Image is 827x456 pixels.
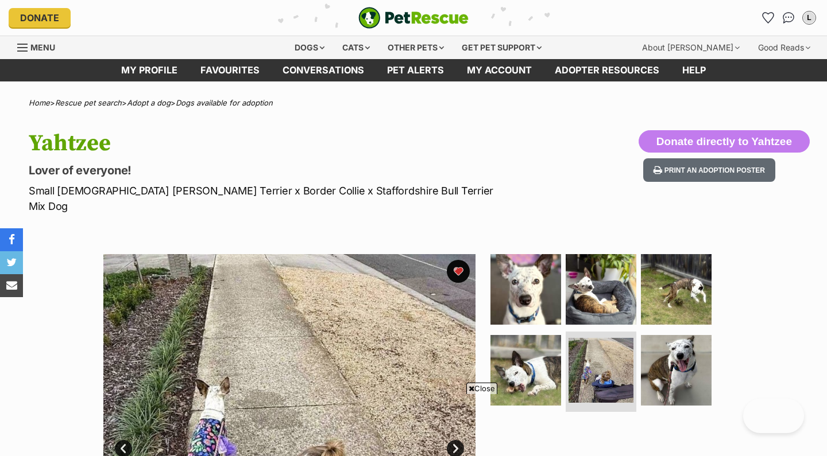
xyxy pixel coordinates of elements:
a: Favourites [189,59,271,81]
div: Other pets [380,36,452,59]
img: Photo of Yahtzee [490,335,561,406]
a: Pet alerts [376,59,455,81]
h1: Yahtzee [29,130,504,157]
a: Favourites [759,9,777,27]
img: logo-e224e6f780fb5917bec1dbf3a21bbac754714ae5b6737aabdf751b685950b380.svg [358,7,469,29]
span: Close [466,383,497,394]
button: Donate directly to Yahtzee [639,130,810,153]
a: Dogs available for adoption [176,98,273,107]
button: favourite [447,260,470,283]
button: Print an adoption poster [643,158,775,182]
p: Small [DEMOGRAPHIC_DATA] [PERSON_NAME] Terrier x Border Collie x Staffordshire Bull Terrier Mix Dog [29,183,504,214]
div: Get pet support [454,36,550,59]
img: chat-41dd97257d64d25036548639549fe6c8038ab92f7586957e7f3b1b290dea8141.svg [783,12,795,24]
div: Good Reads [750,36,818,59]
img: Photo of Yahtzee [569,338,633,403]
a: My profile [110,59,189,81]
a: Help [671,59,717,81]
button: My account [800,9,818,27]
a: Adopter resources [543,59,671,81]
a: Adopt a dog [127,98,171,107]
a: Conversations [779,9,798,27]
a: Home [29,98,50,107]
div: About [PERSON_NAME] [634,36,748,59]
a: My account [455,59,543,81]
div: L [803,12,815,24]
a: PetRescue [358,7,469,29]
a: Rescue pet search [55,98,122,107]
div: Dogs [287,36,333,59]
a: Donate [9,8,71,28]
p: Lover of everyone! [29,162,504,178]
div: Cats [334,36,378,59]
span: Menu [30,42,55,52]
img: Photo of Yahtzee [641,254,712,325]
img: Photo of Yahtzee [641,335,712,406]
img: Photo of Yahtzee [490,254,561,325]
iframe: Help Scout Beacon - Open [743,399,804,433]
a: Menu [17,36,63,57]
ul: Account quick links [759,9,818,27]
iframe: Advertisement [204,399,623,450]
img: Photo of Yahtzee [566,254,636,325]
a: conversations [271,59,376,81]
